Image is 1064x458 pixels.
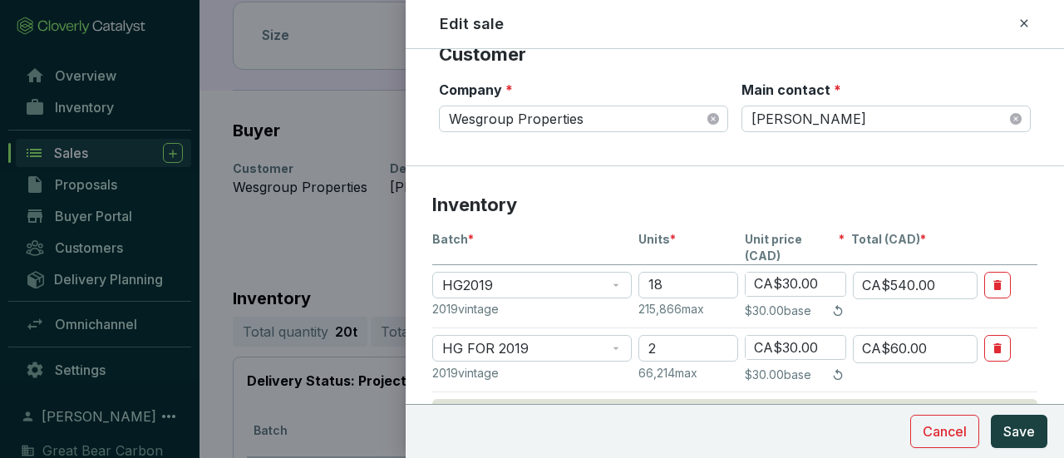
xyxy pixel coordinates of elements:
[432,399,1037,432] button: + Add line item
[745,303,811,319] p: $30.00 base
[449,106,718,131] span: Wesgroup Properties
[432,301,632,318] p: 2019 vintage
[439,81,513,99] label: Company
[991,415,1047,448] button: Save
[745,231,839,264] span: Unit price (CAD)
[741,81,841,99] label: Main contact
[1003,421,1035,441] span: Save
[638,365,738,382] p: 66,214 max
[910,415,979,448] button: Cancel
[442,273,622,298] span: HG2019
[432,193,1037,218] p: Inventory
[432,231,632,264] p: Batch
[707,113,719,125] span: close-circle
[439,42,1031,67] p: Customer
[751,106,1021,131] span: Samantha Kerry
[638,301,738,318] p: 215,866 max
[745,367,811,383] p: $30.00 base
[440,13,504,35] h2: Edit sale
[923,421,967,441] span: Cancel
[442,336,622,361] span: HG FOR 2019
[851,231,920,248] span: Total (CAD)
[1010,113,1022,125] span: close-circle
[432,365,632,382] p: 2019 vintage
[638,231,738,264] p: Units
